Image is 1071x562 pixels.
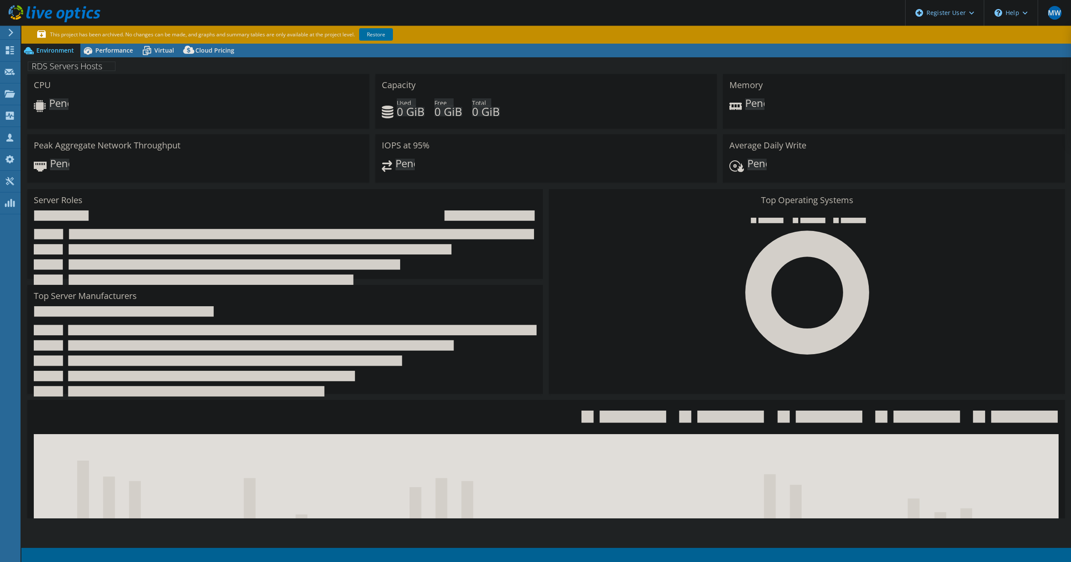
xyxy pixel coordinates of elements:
span: Pending [50,159,69,170]
span: Environment [36,46,74,54]
h3: CPU [34,80,51,90]
span: MW [1048,6,1062,20]
h3: Average Daily Write [729,141,806,150]
span: Used [397,98,416,107]
h4: 0 GiB [434,107,462,116]
span: Virtual [154,46,174,54]
span: Cloud Pricing [195,46,234,54]
h3: Top Operating Systems [555,195,1058,205]
h3: Server Roles [34,195,83,205]
h4: 0 GiB [397,107,425,116]
svg: \n [994,9,1002,17]
span: Pending [745,98,764,110]
h1: RDS Servers Hosts [28,62,115,71]
span: Total [472,98,491,107]
span: Pending [747,159,767,170]
h4: 0 GiB [472,107,500,116]
h3: Capacity [382,80,416,90]
span: Pending [49,98,68,110]
h3: Memory [729,80,763,90]
span: Pending [395,159,415,170]
span: Performance [95,46,133,54]
h3: Top Server Manufacturers [34,291,137,301]
h3: IOPS at 95% [382,141,430,150]
a: Restore [359,28,393,41]
h3: Peak Aggregate Network Throughput [34,141,180,150]
span: Free [434,98,454,107]
p: This project has been archived. No changes can be made, and graphs and summary tables are only av... [37,30,456,39]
